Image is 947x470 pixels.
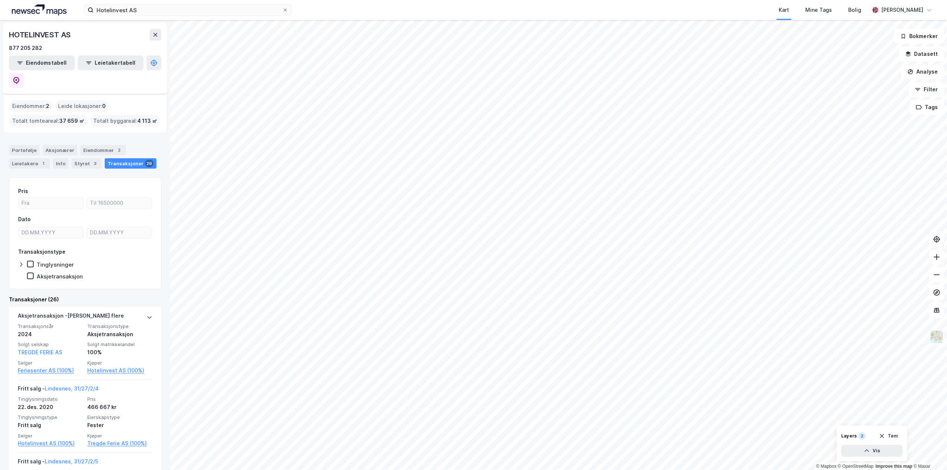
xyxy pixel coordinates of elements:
a: Hotelinvest AS (100%) [18,439,83,448]
div: Styret [71,158,102,169]
span: Selger [18,360,83,366]
div: Pris [18,187,28,196]
div: 22. des. 2020 [18,403,83,412]
span: Transaksjonsår [18,323,83,329]
div: Transaksjoner [105,158,156,169]
button: Tøm [874,430,903,442]
div: 3 [91,160,99,167]
button: Leietakertabell [78,55,144,70]
div: Transaksjonstype [18,247,65,256]
button: Tags [910,100,944,115]
a: TREGDE FERIE AS [18,349,62,355]
div: 26 [145,160,154,167]
button: Vis [841,445,903,457]
div: Tinglysninger [37,261,74,268]
div: Aksjetransaksjon [87,330,152,339]
div: 877 205 282 [9,44,42,53]
div: Mine Tags [805,6,832,14]
div: HOTELINVEST AS [9,29,72,41]
span: Kjøper [87,360,152,366]
div: Leietakere [9,158,50,169]
div: Totalt tomteareal : [9,115,87,127]
span: Solgt selskap [18,341,83,348]
span: Selger [18,433,83,439]
div: Bolig [848,6,861,14]
div: Fritt salg - [18,384,99,396]
div: Layers [841,433,857,439]
div: 1 [40,160,47,167]
span: 2 [46,102,49,111]
a: Improve this map [876,464,912,469]
input: Fra [18,197,83,209]
a: OpenStreetMap [838,464,874,469]
button: Filter [909,82,944,97]
div: Aksjonærer [43,145,77,155]
a: Hotelinvest AS (100%) [87,366,152,375]
div: Dato [18,215,31,224]
div: Kart [779,6,789,14]
button: Eiendomstabell [9,55,75,70]
div: Fester [87,421,152,430]
span: Tinglysningstype [18,414,83,420]
div: 2 [858,432,866,440]
a: Feriesenter AS (100%) [18,366,83,375]
div: Fritt salg [18,421,83,430]
div: Eiendommer [80,145,126,155]
a: Lindesnes, 31/27/2/4 [45,385,99,392]
input: DD.MM.YYYY [18,227,83,238]
div: Leide lokasjoner : [55,100,109,112]
a: Mapbox [816,464,836,469]
div: Aksjetransaksjon - [PERSON_NAME] flere [18,311,124,323]
span: Tinglysningsdato [18,396,83,402]
div: Totalt byggareal : [90,115,160,127]
div: Eiendommer : [9,100,52,112]
span: Eierskapstype [87,414,152,420]
a: Tregde Ferie AS (100%) [87,439,152,448]
a: Lindesnes, 31/27/2/5 [45,458,98,464]
span: Transaksjonstype [87,323,152,329]
span: 0 [102,102,106,111]
div: Info [53,158,68,169]
input: Til 16500000 [87,197,152,209]
span: Solgt matrikkelandel [87,341,152,348]
img: Z [930,330,944,344]
span: 4 113 ㎡ [137,116,157,125]
span: 37 659 ㎡ [59,116,84,125]
div: Aksjetransaksjon [37,273,83,280]
div: Portefølje [9,145,40,155]
span: Pris [87,396,152,402]
input: DD.MM.YYYY [87,227,152,238]
div: 100% [87,348,152,357]
div: Transaksjoner (26) [9,295,161,304]
img: logo.a4113a55bc3d86da70a041830d287a7e.svg [12,4,67,16]
button: Bokmerker [894,29,944,44]
div: Fritt salg - [18,457,98,469]
input: Søk på adresse, matrikkel, gårdeiere, leietakere eller personer [94,4,282,16]
div: 2024 [18,330,83,339]
button: Analyse [901,64,944,79]
div: 2 [115,146,123,154]
span: Kjøper [87,433,152,439]
iframe: Chat Widget [910,435,947,470]
div: 466 667 kr [87,403,152,412]
div: [PERSON_NAME] [881,6,923,14]
button: Datasett [899,47,944,61]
